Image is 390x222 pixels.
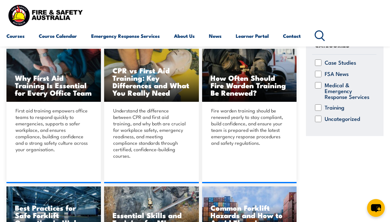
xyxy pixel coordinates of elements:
img: pexels-rdne-6519905 [6,49,101,101]
a: About Us [174,28,195,44]
label: Uncategorized [325,116,360,122]
a: Contact [283,28,301,44]
img: pexels-shox-28271058 [104,49,199,101]
button: chat-button [367,199,385,217]
label: FSA News [325,71,349,77]
label: Case Studies [325,59,356,66]
h3: CPR vs First Aid Training: Key Differences and What You Really Need [113,67,190,96]
h3: How Often Should Fire Warden Training Be Renewed? [211,74,288,96]
a: Emergency Response Services [91,28,160,44]
label: Medical & Emergency Response Services [325,82,374,100]
a: Learner Portal [236,28,269,44]
p: First aid training empowers office teams to respond quickly to emergencies, supports a safer work... [16,107,90,153]
a: Why First Aid Training Is Essential for Every Office Team [6,49,101,101]
label: Training [325,104,344,111]
a: CPR vs First Aid Training: Key Differences and What You Really Need [104,49,199,101]
a: News [209,28,222,44]
img: pexels-shvetsa-5965211 [202,49,297,101]
h3: Why First Aid Training Is Essential for Every Office Team [15,74,92,96]
a: How Often Should Fire Warden Training Be Renewed? [202,49,297,101]
a: Courses [6,28,25,44]
a: Course Calendar [39,28,77,44]
p: Fire warden training should be renewed yearly to stay compliant, build confidence, and ensure you... [211,107,286,146]
p: Understand the difference between CPR and first aid training, and why both are crucial for workpl... [113,107,188,159]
